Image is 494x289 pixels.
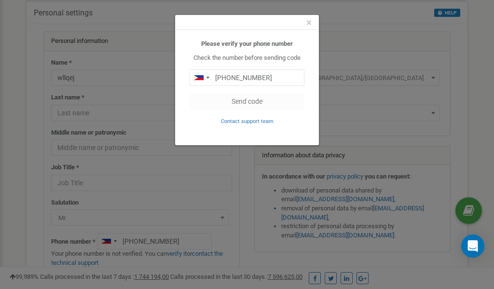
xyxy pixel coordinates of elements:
[221,117,274,124] a: Contact support team
[306,18,312,28] button: Close
[190,70,212,85] div: Telephone country code
[201,40,293,47] b: Please verify your phone number
[221,118,274,124] small: Contact support team
[461,234,484,258] div: Open Intercom Messenger
[306,17,312,28] span: ×
[190,69,304,86] input: 0905 123 4567
[190,93,304,110] button: Send code
[190,54,304,63] p: Check the number before sending code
